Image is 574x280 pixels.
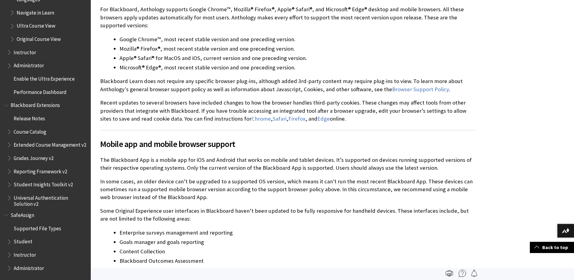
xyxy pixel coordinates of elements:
[530,242,574,253] a: Back to top
[100,99,475,123] p: Recent updates to several browsers have included changes to how the browser handles third-party c...
[14,87,67,95] span: Performance Dashboard
[4,210,87,273] nav: Book outline for Blackboard SafeAssign
[120,35,475,44] li: Google Chrome™, most recent stable version and one preceding version.
[14,166,67,175] span: Reporting Framework v2
[100,156,475,172] p: The Blackboard App is a mobile app for iOS and Android that works on mobile and tablet devices. I...
[471,270,478,277] img: Follow this page
[100,178,475,202] p: In some cases, an older device can’t be upgraded to a supported OS version, which means it can't ...
[17,21,55,29] span: Ultra Course View
[14,127,46,135] span: Course Catalog
[317,115,330,122] a: Edge
[100,5,475,29] p: For Blackboard, Anthology supports Google Chrome™, Mozilla® Firefox®, Apple® Safari®, and Microso...
[251,115,271,122] a: Chrome
[11,100,60,108] span: Blackboard Extensions
[17,8,54,16] span: Navigate in Learn
[14,250,36,258] span: Instructor
[14,179,73,188] span: Student Insights Toolkit v2
[100,77,475,93] p: Blackboard Learn does not require any specific browser plug-ins, although added 3rd-party content...
[120,63,475,72] li: Microsoft® Edge®, most recent stable version and one preceding version.
[4,100,87,207] nav: Book outline for Blackboard Extensions
[120,247,475,256] li: Content Collection
[120,257,475,265] li: Blackboard Outcomes Assessment
[120,45,475,53] li: Mozilla® Firefox®, most recent stable version and one preceding version.
[14,140,86,148] span: Extended Course Management v2
[120,228,475,237] li: Enterprise surveys management and reporting
[100,207,475,223] p: Some Original Experience user interfaces in Blackboard haven’t been updated to be fully responsiv...
[14,237,32,245] span: Student
[120,54,475,62] li: Apple® Safari® for MacOS and iOS, current version and one preceding version.
[14,193,87,207] span: Universal Authentication Solution v2
[14,47,36,55] span: Instructor
[273,115,287,122] a: Safari
[17,34,61,42] span: Original Course View
[14,113,45,122] span: Release Notes
[14,61,44,69] span: Administrator
[14,74,75,82] span: Enable the Ultra Experience
[120,238,475,246] li: Goals manager and goals reporting
[11,210,34,218] span: SafeAssign
[100,138,475,150] span: Mobile app and mobile browser support
[392,86,449,93] a: Browser Support Policy
[459,270,466,277] img: More help
[14,153,54,161] span: Grades Journey v2
[288,115,305,122] a: Firefox
[14,223,61,232] span: Supported File Types
[14,263,44,271] span: Administrator
[446,270,453,277] img: Print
